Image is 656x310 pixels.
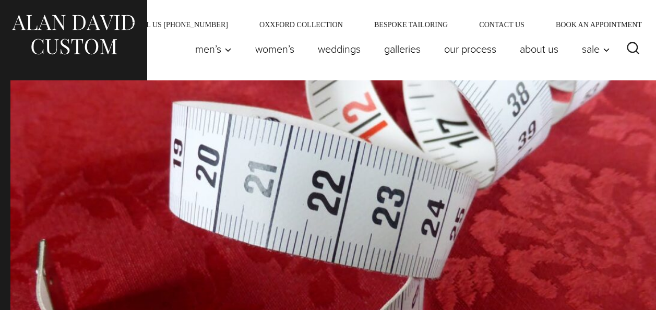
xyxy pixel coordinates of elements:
[195,44,232,54] span: Men’s
[10,11,136,58] img: Alan David Custom
[508,39,570,59] a: About Us
[433,39,508,59] a: Our Process
[463,21,540,28] a: Contact Us
[359,21,463,28] a: Bespoke Tailoring
[116,21,244,28] a: Call Us [PHONE_NUMBER]
[244,21,359,28] a: Oxxford Collection
[373,39,433,59] a: Galleries
[116,21,646,28] nav: Secondary Navigation
[582,44,610,54] span: Sale
[244,39,306,59] a: Women’s
[306,39,373,59] a: weddings
[184,39,616,59] nav: Primary Navigation
[540,21,646,28] a: Book an Appointment
[621,37,646,62] button: View Search Form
